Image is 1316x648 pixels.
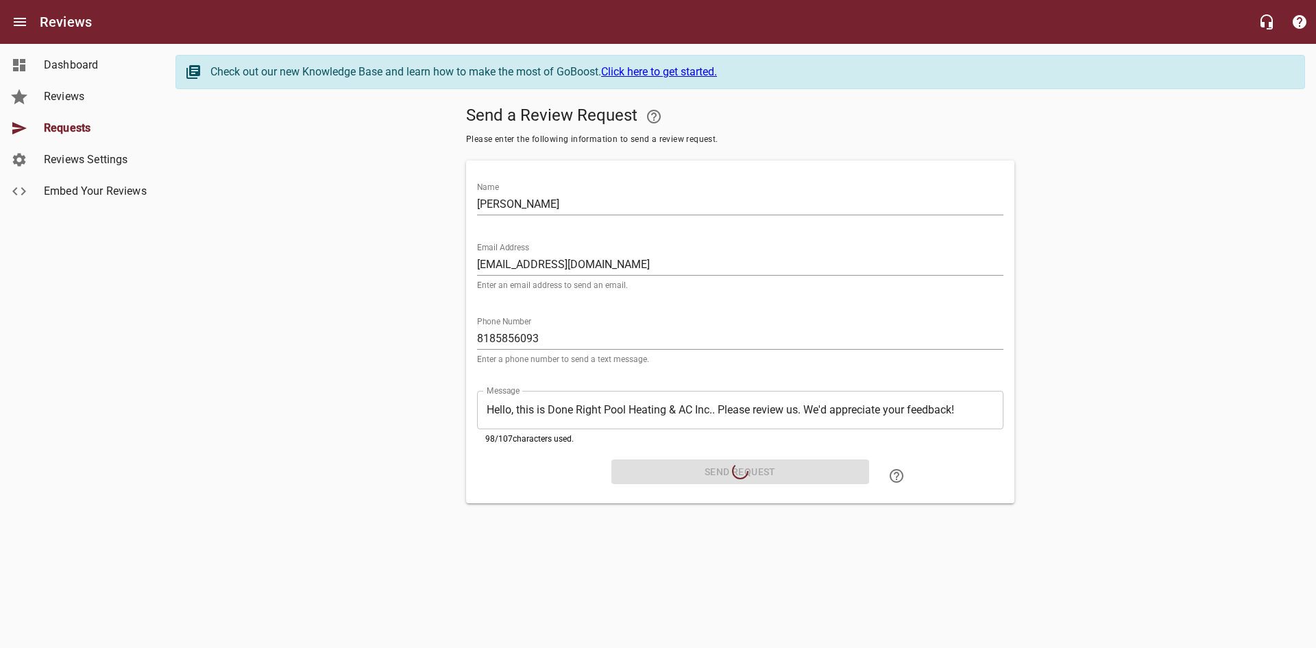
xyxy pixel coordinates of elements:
[487,403,994,416] textarea: Hello, this is Done Right Pool Heating & AC Inc.. Please review us. We'd appreciate your feedback!
[40,11,92,33] h6: Reviews
[477,317,531,326] label: Phone Number
[485,434,574,444] span: 98 / 107 characters used.
[44,88,148,105] span: Reviews
[1250,5,1283,38] button: Live Chat
[880,459,913,492] a: Learn how to "Send a Review Request"
[3,5,36,38] button: Open drawer
[44,120,148,136] span: Requests
[601,65,717,78] a: Click here to get started.
[466,100,1014,133] h5: Send a Review Request
[44,183,148,200] span: Embed Your Reviews
[477,281,1003,289] p: Enter an email address to send an email.
[44,152,148,168] span: Reviews Settings
[477,243,529,252] label: Email Address
[1283,5,1316,38] button: Support Portal
[477,355,1003,363] p: Enter a phone number to send a text message.
[466,133,1014,147] span: Please enter the following information to send a review request.
[44,57,148,73] span: Dashboard
[477,183,499,191] label: Name
[210,64,1291,80] div: Check out our new Knowledge Base and learn how to make the most of GoBoost.
[637,100,670,133] a: Your Google or Facebook account must be connected to "Send a Review Request"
